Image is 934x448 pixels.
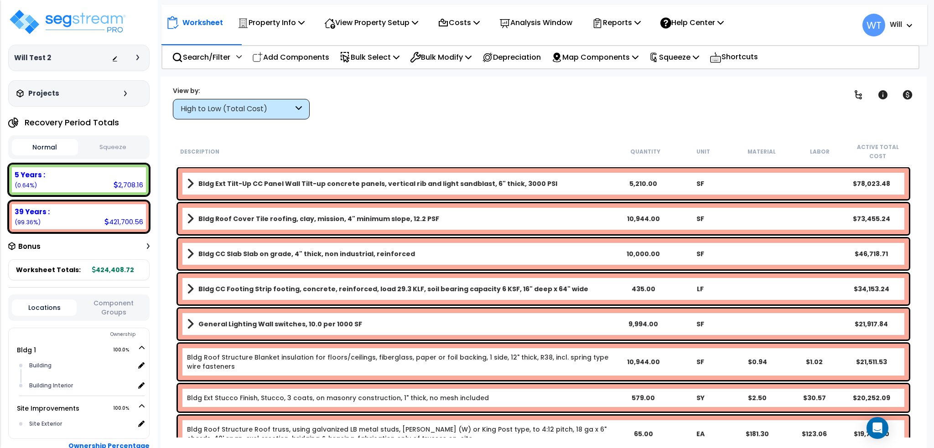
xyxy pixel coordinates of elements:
div: LF [672,284,729,294]
div: 5,210.00 [615,179,672,188]
div: $181.30 [729,429,786,438]
div: $2.50 [729,393,786,402]
p: Add Components [252,51,329,63]
img: logo_pro_r.png [8,8,127,36]
p: Reports [592,16,641,29]
a: Assembly Title [187,283,615,295]
div: EA [672,429,729,438]
a: Site Improvements 100.0% [17,404,79,413]
b: General Lighting Wall switches, 10.0 per 1000 SF [198,319,362,329]
small: Labor [810,148,830,155]
div: $1.02 [786,357,843,366]
div: Ownership [27,329,149,340]
div: Shortcuts [705,46,763,68]
p: Costs [438,16,480,29]
a: Individual Item [187,425,607,443]
button: Normal [12,139,78,155]
p: Bulk Modify [410,51,472,63]
p: Property Info [238,16,305,29]
small: Unit [696,148,710,155]
a: Assembly Title [187,177,615,190]
div: 421,700.56 [104,217,143,227]
div: SF [672,214,729,223]
div: $19,783.40 [843,429,900,438]
p: Squeeze [649,51,699,63]
div: 10,000.00 [615,249,672,258]
button: Locations [12,299,77,316]
a: Bldg 1 100.0% [17,345,36,355]
div: SF [672,357,729,366]
div: 10,944.00 [615,214,672,223]
div: SF [672,179,729,188]
div: View by: [173,86,310,95]
p: View Property Setup [324,16,418,29]
h4: Recovery Period Totals [25,118,119,127]
div: Building Interior [27,380,135,391]
div: $0.94 [729,357,786,366]
b: Will [890,20,902,29]
small: Description [180,148,219,155]
p: Map Components [551,51,638,63]
b: Bldg CC Footing Strip footing, concrete, reinforced, load 29.3 KLF, soil bearing capacity 6 KSF, ... [198,284,588,294]
div: Open Intercom Messenger [867,417,888,439]
p: Help Center [660,16,724,29]
div: SF [672,319,729,329]
span: 100.0% [113,345,137,355]
small: (99.36%) [15,218,41,226]
div: 10,944.00 [615,357,672,366]
p: Depreciation [482,51,541,63]
div: SY [672,393,729,402]
h3: Bonus [18,243,41,251]
span: 100.0% [113,403,137,414]
div: $21,511.53 [843,357,900,366]
b: 39 Years : [15,207,50,216]
div: SF [672,249,729,258]
div: 2,708.16 [114,180,143,190]
a: Assembly Title [187,318,615,330]
div: $21,917.84 [843,319,900,329]
b: Bldg Roof Cover Tile roofing, clay, mission, 4" minimum slope, 12.2 PSF [198,214,439,223]
a: Assembly Title [187,247,615,260]
div: Site Exterior [27,418,135,429]
p: Analysis Window [499,16,572,29]
span: Worksheet Totals: [16,265,81,274]
small: Active Total Cost [857,144,899,160]
p: Shortcuts [710,51,758,64]
small: Quantity [630,148,660,155]
div: $34,153.24 [843,284,900,294]
div: $78,023.48 [843,179,900,188]
p: Search/Filter [172,51,230,63]
h3: Projects [28,89,59,98]
b: 5 Years : [15,170,45,180]
div: $123.06 [786,429,843,438]
small: (0.64%) [15,181,37,189]
button: Squeeze [80,139,146,155]
h3: Will Test 2 [14,53,51,62]
div: $46,718.71 [843,249,900,258]
div: Add Components [247,46,334,68]
b: Bldg CC Slab Slab on grade, 4" thick, non industrial, reinforced [198,249,415,258]
b: Bldg Ext Tilt-Up CC Panel Wall Tilt-up concrete panels, vertical rib and light sandblast, 6" thic... [198,179,557,188]
button: Component Groups [81,298,146,317]
b: 424,408.72 [92,265,134,274]
a: Individual Item [187,393,489,402]
div: 9,994.00 [615,319,672,329]
a: Assembly Title [187,212,615,225]
a: Individual Item [187,353,608,371]
div: 435.00 [615,284,672,294]
p: Bulk Select [340,51,400,63]
div: Building [27,360,135,371]
small: Material [747,148,776,155]
p: Worksheet [182,16,223,29]
span: WT [862,14,885,36]
div: $30.57 [786,393,843,402]
div: $20,252.09 [843,393,900,402]
div: High to Low (Total Cost) [181,104,293,114]
div: Depreciation [477,46,546,68]
div: $73,455.24 [843,214,900,223]
div: 579.00 [615,393,672,402]
div: 65.00 [615,429,672,438]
